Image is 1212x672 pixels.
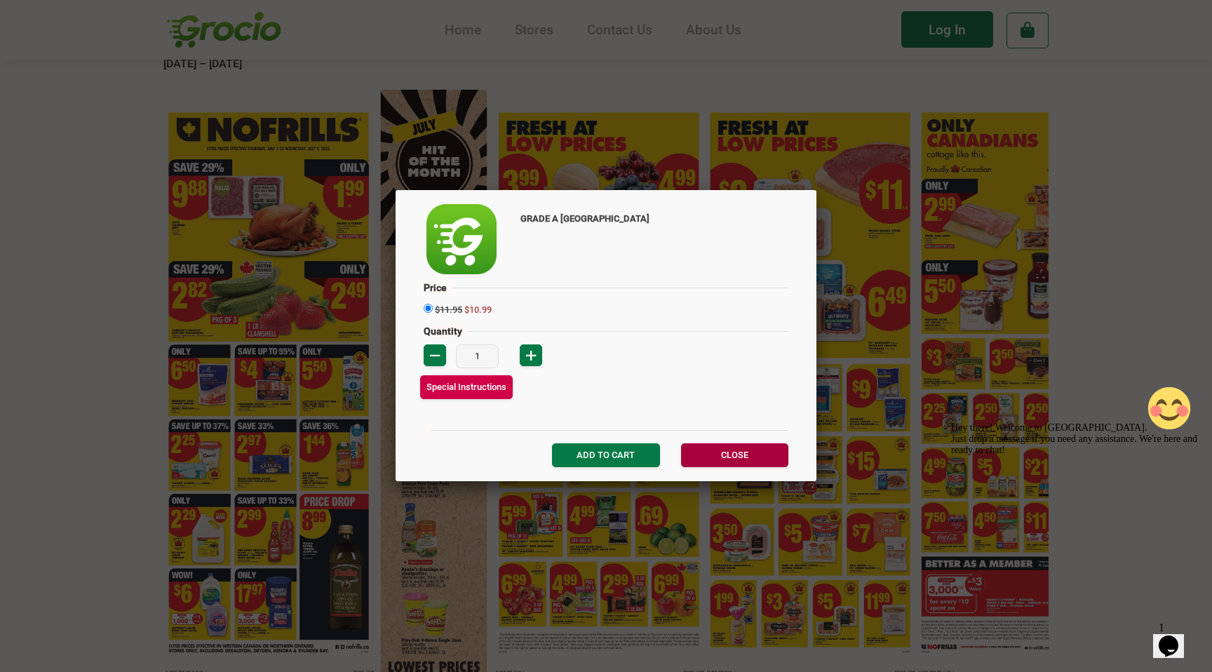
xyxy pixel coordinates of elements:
img: GRADE A TURKEY [426,204,497,274]
iframe: chat widget [1153,616,1198,658]
iframe: chat widget [945,380,1198,609]
p: GRADE A [GEOGRAPHIC_DATA] [520,211,789,227]
span: Hey there! Welcome to [GEOGRAPHIC_DATA]. Just drop a message if you need any assistance. We're he... [6,42,252,75]
input: add to cart [552,443,659,467]
span: Quantity [424,325,468,337]
img: :blush: [201,6,246,51]
span: Price [424,282,452,293]
a: Special Instructions [420,375,513,399]
a: Close [681,443,788,467]
span: $10.99 [464,304,492,315]
div: Hey there! Welcome to [GEOGRAPHIC_DATA].😊Just drop a message if you need any assistance. We're he... [6,6,258,76]
span: $11.95 [435,304,462,315]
